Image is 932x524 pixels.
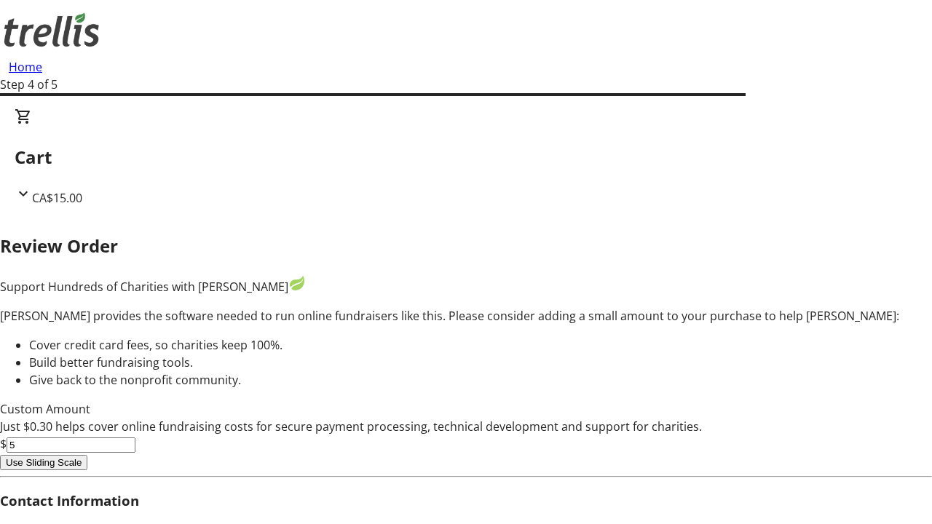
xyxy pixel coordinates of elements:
li: Build better fundraising tools. [29,354,932,371]
li: Cover credit card fees, so charities keep 100%. [29,336,932,354]
h2: Cart [15,144,917,170]
span: CA$15.00 [32,190,82,206]
li: Give back to the nonprofit community. [29,371,932,389]
div: CartCA$15.00 [15,108,917,207]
